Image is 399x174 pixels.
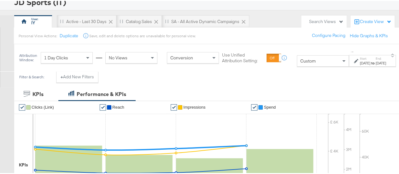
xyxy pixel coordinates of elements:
[376,60,386,65] div: [DATE]
[360,18,391,24] div: Create View
[300,57,316,63] span: Custom
[77,90,126,97] div: Performance & KPIs
[109,54,127,60] span: No Views
[309,18,343,24] div: Search Views
[126,18,152,24] div: Catalog Sales
[165,19,168,22] div: Drag to reorder tab
[376,56,386,60] label: End:
[170,54,193,60] span: Conversion
[44,54,68,60] span: 1 Day Clicks
[61,73,63,79] strong: +
[100,103,106,110] a: ✔
[19,161,28,167] div: KPIs
[89,33,195,38] div: Save, edit and delete options are unavailable for personal view.
[32,90,44,97] div: KPIs
[349,50,355,52] span: ↑
[350,32,388,38] button: Hide Graphs & KPIs
[308,29,350,40] button: Configure Pacing
[222,51,264,63] label: Use Unified Attribution Setting:
[19,74,44,78] div: Filter & Search:
[171,18,239,24] div: SA - All Active Dynamic Campaigns
[264,104,276,109] span: Spend
[171,103,177,110] a: ✔
[251,103,257,110] a: ✔
[183,104,205,109] span: Impressions
[19,52,38,61] div: Attribution Window:
[31,19,35,25] div: IY
[59,32,78,38] button: Duplicate
[120,19,123,22] div: Drag to reorder tab
[112,104,124,109] span: Reach
[32,104,54,109] span: Clicks (Link)
[19,33,57,38] div: Personal View Actions:
[370,60,376,64] strong: to
[56,70,98,82] button: +Add New Filters
[19,103,25,110] a: ✔
[360,60,370,65] div: [DATE]
[360,56,370,60] label: Start:
[66,18,107,24] div: Active - Last 30 Days
[60,19,63,22] div: Drag to reorder tab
